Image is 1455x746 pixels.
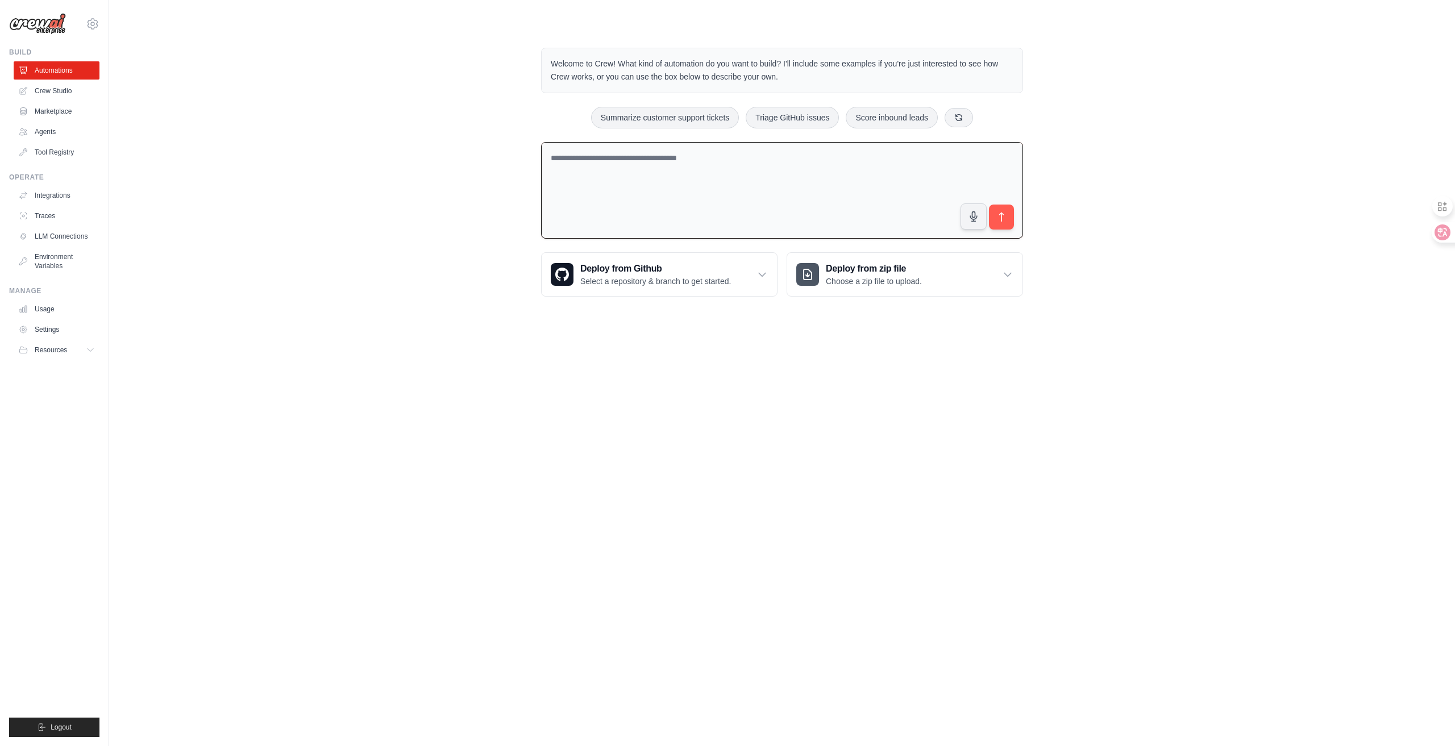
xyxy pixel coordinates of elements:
[826,262,922,276] h3: Deploy from zip file
[9,286,99,295] div: Manage
[14,227,99,245] a: LLM Connections
[14,207,99,225] a: Traces
[591,107,739,128] button: Summarize customer support tickets
[846,107,938,128] button: Score inbound leads
[14,123,99,141] a: Agents
[1398,691,1455,746] iframe: Chat Widget
[14,300,99,318] a: Usage
[9,718,99,737] button: Logout
[9,13,66,35] img: Logo
[14,143,99,161] a: Tool Registry
[551,57,1013,84] p: Welcome to Crew! What kind of automation do you want to build? I'll include some examples if you'...
[14,82,99,100] a: Crew Studio
[14,61,99,80] a: Automations
[9,48,99,57] div: Build
[14,248,99,275] a: Environment Variables
[580,276,731,287] p: Select a repository & branch to get started.
[9,173,99,182] div: Operate
[746,107,839,128] button: Triage GitHub issues
[14,320,99,339] a: Settings
[14,186,99,205] a: Integrations
[35,345,67,355] span: Resources
[51,723,72,732] span: Logout
[1398,691,1455,746] div: 聊天小组件
[580,262,731,276] h3: Deploy from Github
[826,276,922,287] p: Choose a zip file to upload.
[14,341,99,359] button: Resources
[14,102,99,120] a: Marketplace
